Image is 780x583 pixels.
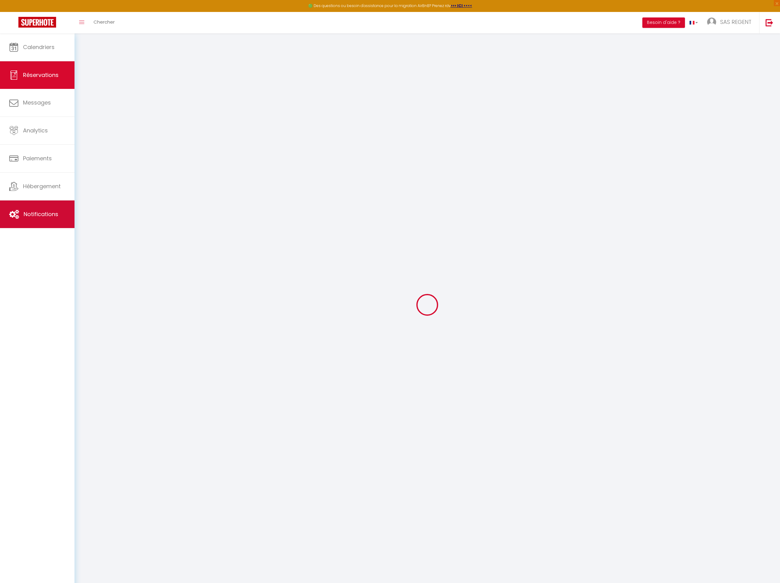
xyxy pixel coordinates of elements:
span: SAS REGENT [720,18,751,26]
span: Notifications [24,210,58,218]
img: Super Booking [18,17,56,28]
span: Réservations [23,71,59,79]
span: Messages [23,99,51,106]
span: Hébergement [23,182,61,190]
span: Calendriers [23,43,55,51]
span: Analytics [23,127,48,134]
span: Paiements [23,154,52,162]
a: >>> ICI <<<< [451,3,472,8]
button: Besoin d'aide ? [642,17,685,28]
img: ... [707,17,716,27]
a: Chercher [89,12,119,33]
a: ... SAS REGENT [702,12,759,33]
span: Chercher [94,19,115,25]
img: logout [766,19,773,26]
